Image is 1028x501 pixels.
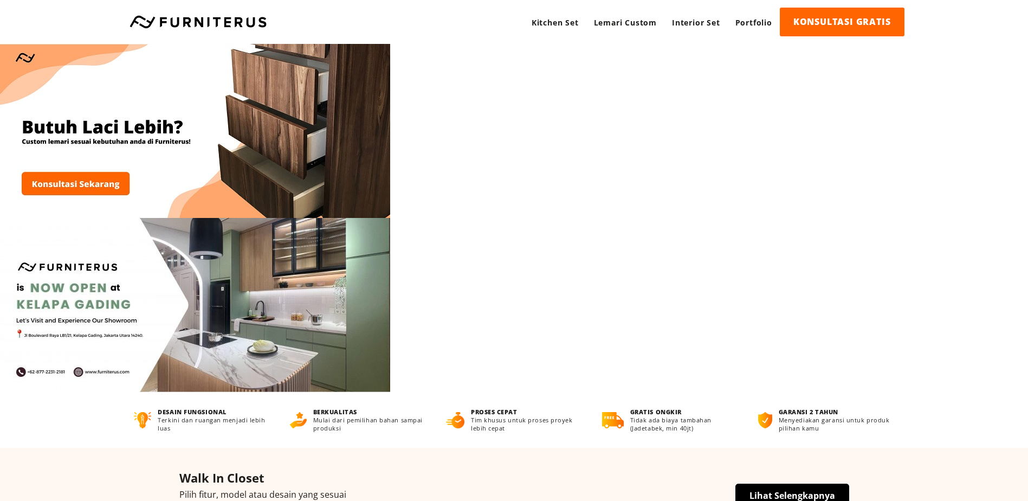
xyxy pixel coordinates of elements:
p: Tim khusus untuk proses proyek lebih cepat [471,416,582,432]
h4: PROSES CEPAT [471,408,582,416]
img: berkualitas.png [290,412,307,428]
a: Lemari Custom [586,8,664,37]
h4: GRATIS ONGKIR [630,408,738,416]
p: Mulai dari pemilihan bahan sampai produksi [313,416,426,432]
p: Terkini dan ruangan menjadi lebih luas [158,416,269,432]
h4: DESAIN FUNGSIONAL [158,408,269,416]
img: desain-fungsional.png [134,412,152,428]
a: Interior Set [664,8,728,37]
h4: Walk In Closet [179,470,849,486]
img: gratis-ongkir.png [602,412,624,428]
img: bergaransi.png [758,412,772,428]
a: Kitchen Set [524,8,586,37]
a: Portfolio [728,8,780,37]
h4: GARANSI 2 TAHUN [779,408,894,416]
h4: BERKUALITAS [313,408,426,416]
p: Menyediakan garansi untuk produk pilihan kamu [779,416,894,432]
a: KONSULTASI GRATIS [780,8,904,36]
p: Tidak ada biaya tambahan (Jadetabek, min 40jt) [630,416,738,432]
